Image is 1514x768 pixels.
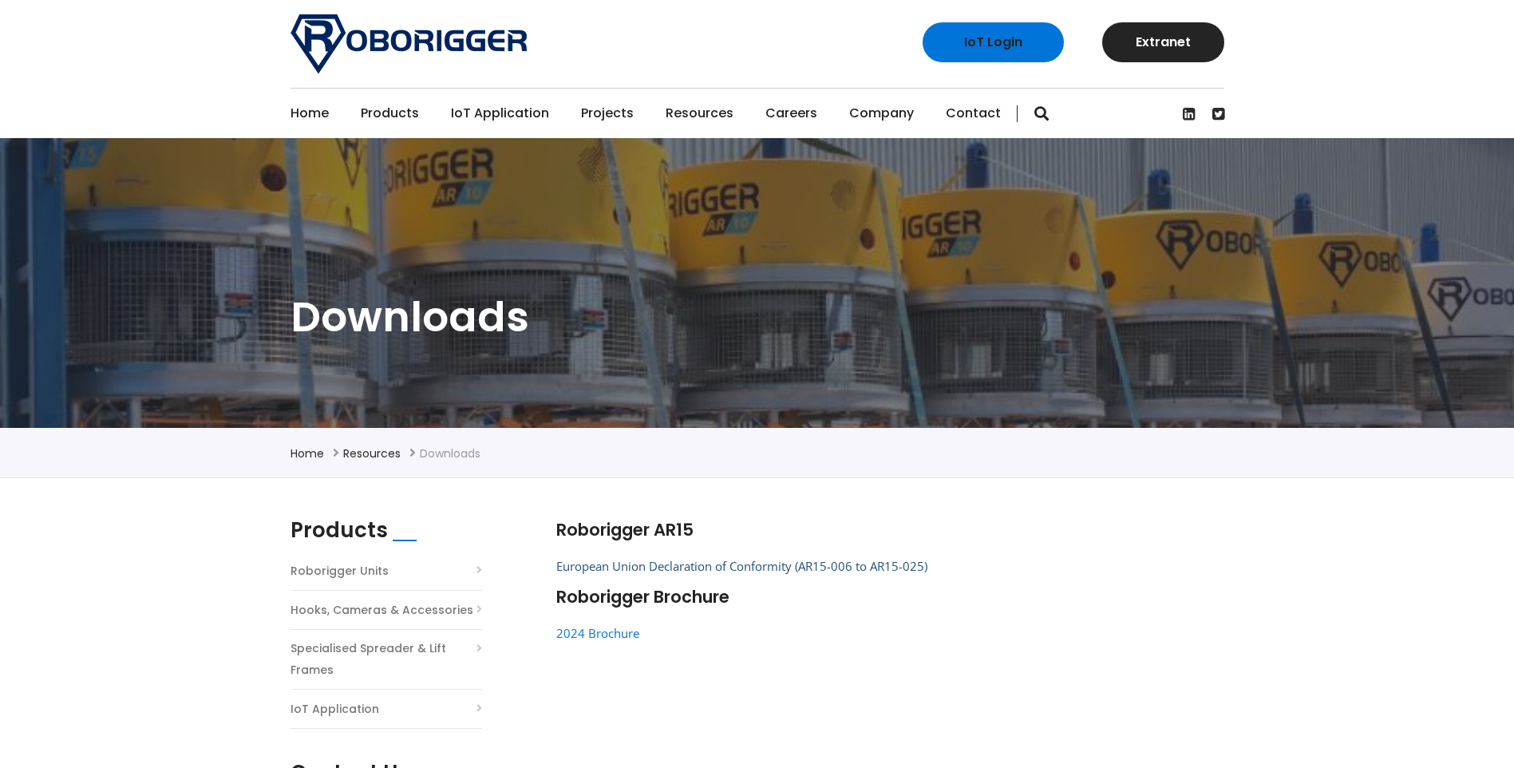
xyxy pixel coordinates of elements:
a: Resources [343,445,401,461]
a: Company [849,89,914,138]
a: Resources [666,89,733,138]
a: 2024 Brochure [556,625,639,641]
a: IoT Application [451,89,549,138]
a: Roborigger Units [291,560,389,582]
h1: Downloads [291,290,1224,344]
a: Home [291,89,329,138]
li: Downloads [420,444,480,463]
a: Hooks, Cameras & Accessories [291,600,473,621]
h3: Roborigger AR15 [556,518,1173,541]
a: European Union Declaration of Conformity (AR15-006 to AR15-025) [556,558,927,574]
a: IoT Login [923,22,1064,62]
h2: Products [291,518,388,543]
a: Home [291,445,324,461]
a: IoT Application [291,699,379,720]
a: Contact [946,89,1001,138]
a: Products [361,89,419,138]
a: Projects [581,89,634,138]
img: Roborigger [291,14,527,73]
h3: Roborigger Brochure [556,585,1173,608]
a: Careers [765,89,817,138]
a: Extranet [1102,22,1224,62]
a: Specialised Spreader & Lift Frames [291,638,482,681]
